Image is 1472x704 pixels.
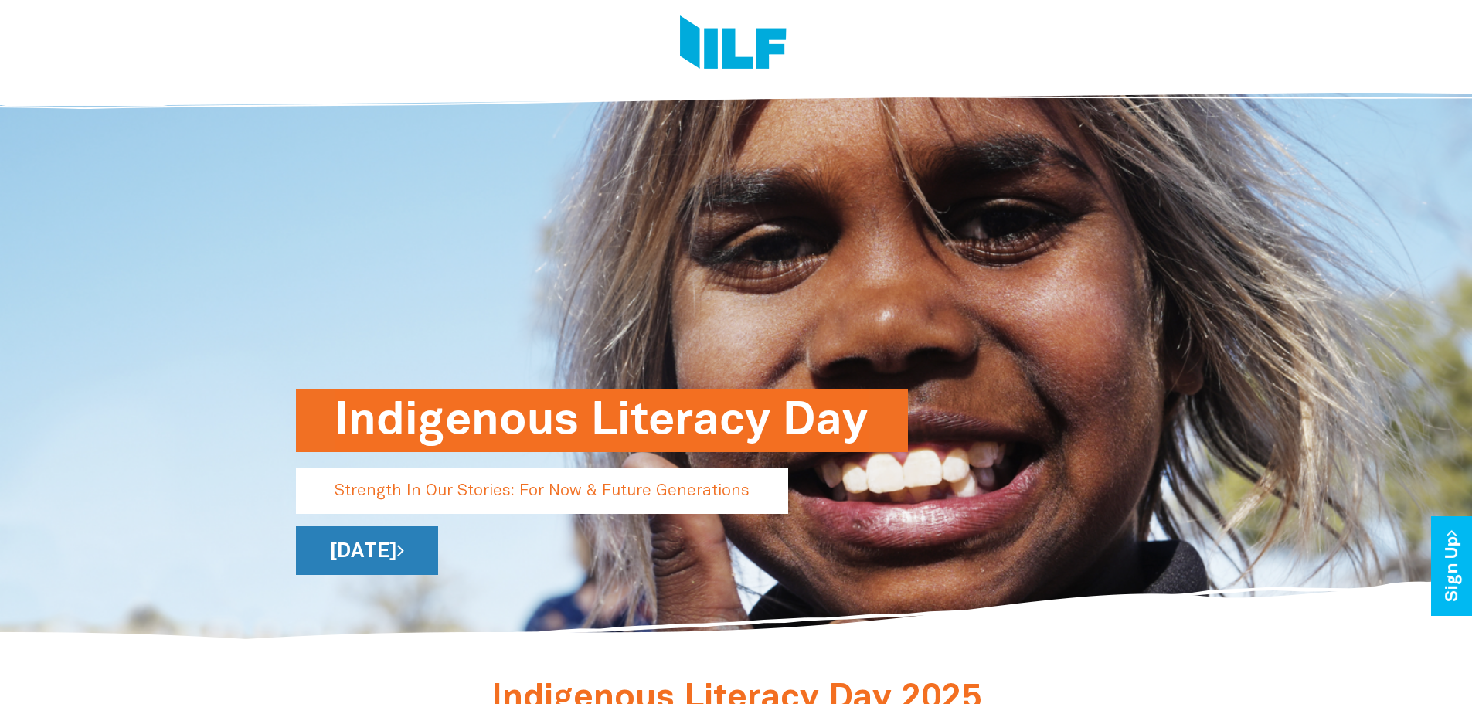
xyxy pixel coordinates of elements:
h1: Indigenous Literacy Day [335,389,869,452]
p: Strength In Our Stories: For Now & Future Generations [296,468,788,514]
a: [DATE] [296,526,438,575]
img: Logo [680,15,787,73]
